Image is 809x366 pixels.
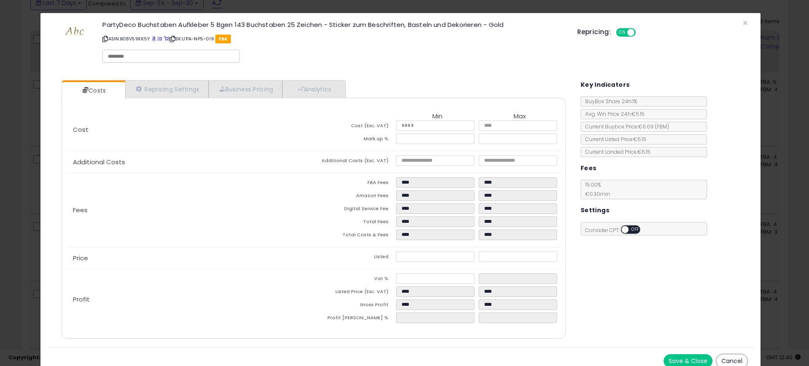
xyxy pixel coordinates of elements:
td: Listed [313,251,396,264]
span: €6.09 [638,123,669,130]
span: OFF [629,226,642,233]
td: Total Fees [313,216,396,230]
td: Gross Profit [313,299,396,313]
span: × [742,17,748,29]
a: Your listing only [164,35,169,42]
span: €0.30 min [581,190,610,198]
span: Current Listed Price: €5.15 [581,136,646,143]
h3: PartyDeco Buchstaben Aufkleber 5 Bgen 143 Buchstaben 25 Zeichen - Sticker zum Beschriften, Bastel... [102,21,565,28]
p: Fees [66,207,313,214]
span: BuyBox Share 24h: 1% [581,98,637,105]
p: ASIN: B08V59KK5Y | SKU: PA-NP5-019 [102,32,565,45]
td: Cost (Exc. VAT) [313,120,396,134]
span: Current Landed Price: €5.15 [581,148,651,155]
span: Current Buybox Price: [581,123,669,130]
td: Profit [PERSON_NAME] % [313,313,396,326]
span: ( FBM ) [655,123,669,130]
p: Additional Costs [66,159,313,166]
td: Additional Costs (Exc. VAT) [313,155,396,168]
a: Business Pricing [209,80,282,98]
a: Costs [62,82,124,99]
td: Vat % [313,273,396,286]
td: Mark up % [313,134,396,147]
a: BuyBox page [152,35,156,42]
p: Price [66,255,313,262]
a: All offer listings [158,35,162,42]
a: Analytics [282,80,345,98]
td: FBA Fees [313,177,396,190]
td: Digital Service Fee [313,203,396,216]
span: OFF [635,29,648,36]
a: Repricing Settings [125,80,209,98]
p: Profit [66,296,313,303]
h5: Fees [581,163,597,174]
td: Listed Price (Exc. VAT) [313,286,396,299]
span: Consider CPT: [581,227,651,234]
th: Max [479,113,561,120]
h5: Repricing: [577,29,611,35]
img: 21pM-tOBn3L._SL60_.jpg [62,21,87,40]
p: Cost [66,126,313,133]
td: Total Costs & Fees [313,230,396,243]
h5: Key Indicators [581,80,630,90]
h5: Settings [581,205,609,216]
span: Avg. Win Price 24h: €5.15 [581,110,645,118]
span: FBA [215,35,231,43]
span: 15.00 % [581,181,610,198]
th: Min [396,113,479,120]
span: ON [617,29,627,36]
td: Amazon Fees [313,190,396,203]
